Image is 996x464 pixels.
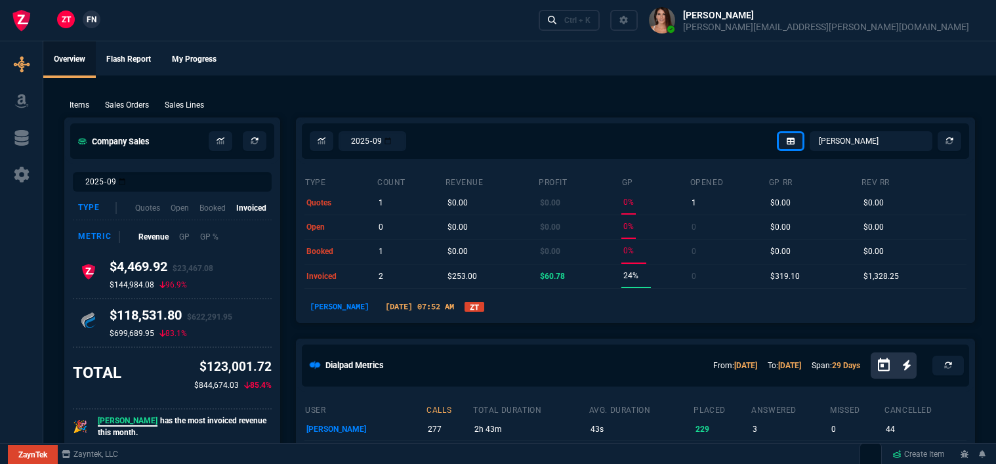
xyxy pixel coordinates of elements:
td: open [304,215,377,239]
p: 1 [379,242,383,261]
p: 0 [379,218,383,236]
div: Ctrl + K [564,15,591,26]
p: 83.1% [159,328,187,339]
th: placed [693,400,751,418]
p: 85.4% [244,379,272,391]
p: Open [171,202,189,214]
a: [DATE] [734,361,757,370]
p: $0.00 [863,218,884,236]
p: $0.00 [447,218,468,236]
p: 24% [623,266,638,285]
p: Invoiced [236,202,266,214]
p: $0.00 [540,218,560,236]
p: 2h 43m [474,420,586,438]
p: $0.00 [447,242,468,261]
p: 0% [623,217,634,236]
th: opened [690,172,768,190]
p: 0 [692,218,696,236]
p: Sales Lines [165,99,204,111]
p: 96.9% [159,280,187,290]
a: Flash Report [96,41,161,78]
th: revenue [445,172,538,190]
a: msbcCompanyName [58,448,122,460]
p: $253.00 [447,267,477,285]
p: 44 [886,420,964,438]
td: booked [304,240,377,264]
a: ZT [465,302,484,312]
p: 0 [831,420,882,438]
p: $1,328.25 [863,267,899,285]
p: has the most invoiced revenue this month. [98,415,272,438]
div: Metric [78,231,120,243]
p: Sales Orders [105,99,149,111]
p: 43s [591,420,691,438]
p: 0% [623,242,634,260]
h4: $118,531.80 [110,307,232,328]
th: count [377,172,445,190]
p: 0% [623,193,634,211]
p: Quotes [135,202,160,214]
p: $123,001.72 [194,358,272,377]
p: From: [713,360,757,371]
th: avg. duration [589,400,694,418]
p: GP % [200,231,218,243]
h3: TOTAL [73,363,121,383]
p: $0.00 [770,218,791,236]
button: Open calendar [876,356,902,375]
p: Revenue [138,231,169,243]
p: $0.00 [540,194,560,212]
th: calls [426,400,472,418]
p: 277 [428,420,470,438]
th: total duration [472,400,589,418]
p: Booked [199,202,226,214]
p: $144,984.08 [110,280,154,290]
th: GP RR [768,172,861,190]
a: Create Item [887,444,950,464]
p: $0.00 [770,242,791,261]
th: Profit [538,172,621,190]
p: 3 [753,420,827,438]
p: [PERSON_NAME] [306,420,424,438]
th: GP [621,172,690,190]
p: 0 [692,267,696,285]
div: Type [78,202,117,214]
p: $0.00 [863,242,884,261]
p: $0.00 [770,194,791,212]
span: [PERSON_NAME] [98,416,157,427]
a: Overview [43,41,96,78]
p: 🎉 [73,417,87,436]
th: answered [751,400,829,418]
p: $60.78 [540,267,565,285]
span: ZT [62,14,71,26]
p: 2 [379,267,383,285]
th: missed [829,400,884,418]
p: [DATE] 07:52 AM [380,301,459,312]
p: $844,674.03 [194,379,239,391]
h5: Company Sales [78,135,150,148]
p: $0.00 [863,194,884,212]
h5: Dialpad Metrics [325,359,384,371]
p: [PERSON_NAME] [304,301,375,312]
td: quotes [304,190,377,215]
p: Items [70,99,89,111]
a: [DATE] [778,361,801,370]
span: $622,291.95 [187,312,232,322]
p: GP [179,231,190,243]
p: Span: [812,360,860,371]
span: $23,467.08 [173,264,213,273]
th: cancelled [884,400,966,418]
span: FN [87,14,96,26]
p: $0.00 [540,242,560,261]
p: 1 [692,194,696,212]
p: 1 [379,194,383,212]
th: Rev RR [861,172,966,190]
th: user [304,400,426,418]
p: $0.00 [447,194,468,212]
p: 0 [692,242,696,261]
p: 229 [695,420,749,438]
p: To: [768,360,801,371]
th: type [304,172,377,190]
td: invoiced [304,264,377,288]
a: My Progress [161,41,227,78]
p: $699,689.95 [110,328,154,339]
